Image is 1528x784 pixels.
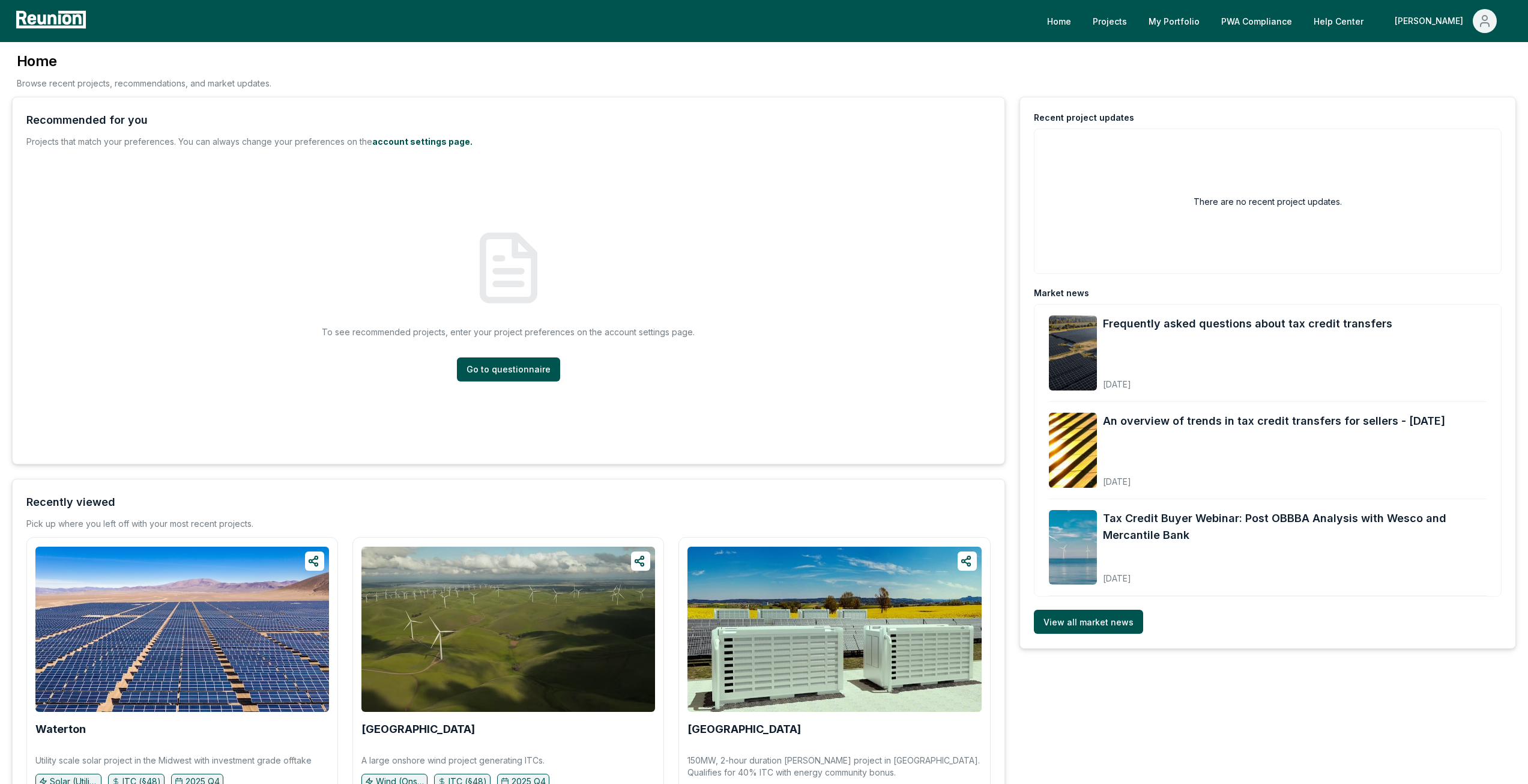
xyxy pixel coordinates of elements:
[1103,315,1392,332] a: Frequently asked questions about tax credit transfers
[1385,9,1506,33] button: [PERSON_NAME]
[17,77,271,90] p: Browse recent projects, recommendations, and market updates.
[1304,9,1373,33] a: Help Center
[1103,467,1445,488] div: [DATE]
[1034,287,1089,299] div: Market news
[372,136,473,147] a: account settings page.
[26,136,372,147] span: Projects that match your preferences. You can always change your preferences on the
[1049,510,1097,585] img: Tax Credit Buyer Webinar: Post OBBBA Analysis with Wesco and Mercantile Bank
[361,547,655,712] img: Canyon Ridge
[1103,369,1392,390] div: [DATE]
[1037,9,1081,33] a: Home
[17,52,271,71] h3: Home
[1049,315,1097,390] img: Frequently asked questions about tax credit transfers
[1049,413,1097,488] img: An overview of trends in tax credit transfers for sellers - September 2025
[35,755,312,767] p: Utility scale solar project in the Midwest with investment grade offtake
[361,723,475,735] a: [GEOGRAPHIC_DATA]
[1139,9,1209,33] a: My Portfolio
[1034,610,1143,634] a: View all market news
[1103,413,1445,430] a: An overview of trends in tax credit transfers for sellers - [DATE]
[322,326,695,338] p: To see recommended projects, enter your project preferences on the account settings page.
[457,357,560,381] a: Go to questionnaire
[1037,9,1516,33] nav: Main
[361,755,545,767] p: A large onshore wind project generating ITCs.
[1103,564,1487,585] div: [DATE]
[26,518,253,530] div: Pick up where you left off with your most recent projects.
[1083,9,1137,33] a: Projects
[687,547,981,712] img: Rocky Ridge
[26,112,148,129] div: Recommended for you
[1395,9,1468,33] div: [PERSON_NAME]
[1103,510,1487,544] a: Tax Credit Buyer Webinar: Post OBBBA Analysis with Wesco and Mercantile Bank
[687,755,981,779] p: 150MW, 2-hour duration [PERSON_NAME] project in [GEOGRAPHIC_DATA]. Qualifies for 40% ITC with ene...
[1194,195,1342,208] h2: There are no recent project updates.
[35,547,329,712] img: Waterton
[687,723,801,735] a: [GEOGRAPHIC_DATA]
[35,723,86,735] a: Waterton
[1212,9,1302,33] a: PWA Compliance
[1034,112,1134,124] div: Recent project updates
[26,494,115,511] div: Recently viewed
